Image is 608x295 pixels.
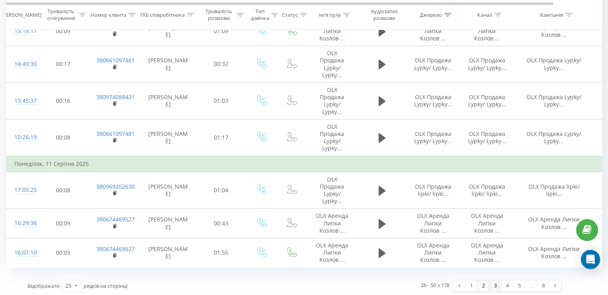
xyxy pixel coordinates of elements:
[251,8,269,22] div: Тип дзвінка
[469,183,505,197] span: OLX Продажа lipki/ lipki...
[471,212,503,234] span: OLX Аренда Липки Козлов ...
[196,82,246,119] td: 01:03
[320,123,344,152] span: OLX Продажа Lypky/ Lypky...
[96,93,135,101] a: 380974088421
[96,245,135,253] a: 380674469527
[38,82,88,119] td: 00:16
[140,82,196,119] td: [PERSON_NAME]
[415,183,451,197] span: OLX Продажа lipki/ lipki...
[316,20,348,42] span: OLX Аренда Липки Козлов ...
[320,49,344,79] span: OLX Продажа Lypky/ Lypky...
[417,241,449,263] span: OLX Аренда Липки Козлов ...
[581,250,600,269] div: Open Intercom Messenger
[526,130,581,145] span: OLX Продажа Lypky/ Lypky...
[420,12,442,18] div: Джерело
[282,12,298,18] div: Статус
[96,183,135,190] a: 380969202630
[528,183,580,197] span: OLX Продажа lipki/ lipki...
[140,119,196,156] td: [PERSON_NAME]
[316,212,348,234] span: OLX Аренда Липки Козлов ...
[414,130,452,145] span: OLX Продажа Lypky/ Lypky...
[489,280,501,291] a: 3
[96,56,135,64] a: 380661097481
[196,172,246,209] td: 01:04
[203,8,235,22] div: Тривалість розмови
[365,8,404,22] div: Аудіозапис розмови
[96,215,135,223] a: 380674469527
[1,12,42,18] div: [PERSON_NAME]
[528,215,580,230] span: OLX Аренда Липки Козлов ...
[196,209,246,238] td: 00:43
[471,241,503,263] span: OLX Аренда Липки Козлов ...
[38,46,88,83] td: 00:17
[90,12,126,18] div: Номер клієнта
[528,24,580,38] span: OLX Аренда Липки Козлов ...
[513,280,525,291] a: 5
[14,130,30,145] div: 10:26:19
[417,212,449,234] span: OLX Аренда Липки Козлов ...
[14,56,30,72] div: 14:49:30
[526,93,581,108] span: OLX Продажа Lypky/ Lypky...
[421,281,449,289] div: 26 - 50 з 178
[501,280,513,291] a: 4
[28,282,60,289] span: Відображати
[14,215,30,231] div: 16:29:36
[14,182,30,198] div: 17:05:25
[45,8,77,22] div: Тривалість очікування
[140,172,196,209] td: [PERSON_NAME]
[526,56,581,71] span: OLX Продажа Lypky/ Lypky...
[140,12,185,18] div: ПІБ співробітника
[38,119,88,156] td: 00:08
[525,280,537,291] div: …
[14,23,30,39] div: 15:18:17
[316,241,348,263] span: OLX Аренда Липки Козлов ...
[196,238,246,267] td: 01:55
[477,12,492,18] div: Канал
[196,119,246,156] td: 01:17
[14,93,30,109] div: 13:45:37
[414,93,452,108] span: OLX Продажа Lypky/ Lypky...
[320,86,344,116] span: OLX Продажа Lypky/ Lypky...
[38,209,88,238] td: 00:09
[140,46,196,83] td: [PERSON_NAME]
[319,12,341,18] div: Ім'я пулу
[465,280,477,291] a: 1
[38,238,88,267] td: 00:05
[65,282,72,290] div: 25
[14,245,30,261] div: 16:07:10
[320,175,344,205] span: OLX Продажа Lypky/ Lypky...
[417,20,449,42] span: OLX Аренда Липки Козлов ...
[528,245,580,260] span: OLX Аренда Липки Козлов ...
[468,56,506,71] span: OLX Продажа Lypky/ Lypky...
[140,209,196,238] td: [PERSON_NAME]
[537,280,549,291] a: 8
[96,24,135,31] a: 380662851833
[196,16,246,46] td: 01:09
[477,280,489,291] a: 2
[38,172,88,209] td: 00:08
[471,20,503,42] span: OLX Аренда Липки Козлов ...
[96,130,135,138] a: 380661097481
[468,93,506,108] span: OLX Продажа Lypky/ Lypky...
[468,130,506,145] span: OLX Продажа Lypky/ Lypky...
[140,238,196,267] td: [PERSON_NAME]
[540,12,563,18] div: Кампанія
[84,282,128,289] span: рядків на сторінці
[414,56,452,71] span: OLX Продажа Lypky/ Lypky...
[140,16,196,46] td: [PERSON_NAME]
[196,46,246,83] td: 00:32
[38,16,88,46] td: 00:09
